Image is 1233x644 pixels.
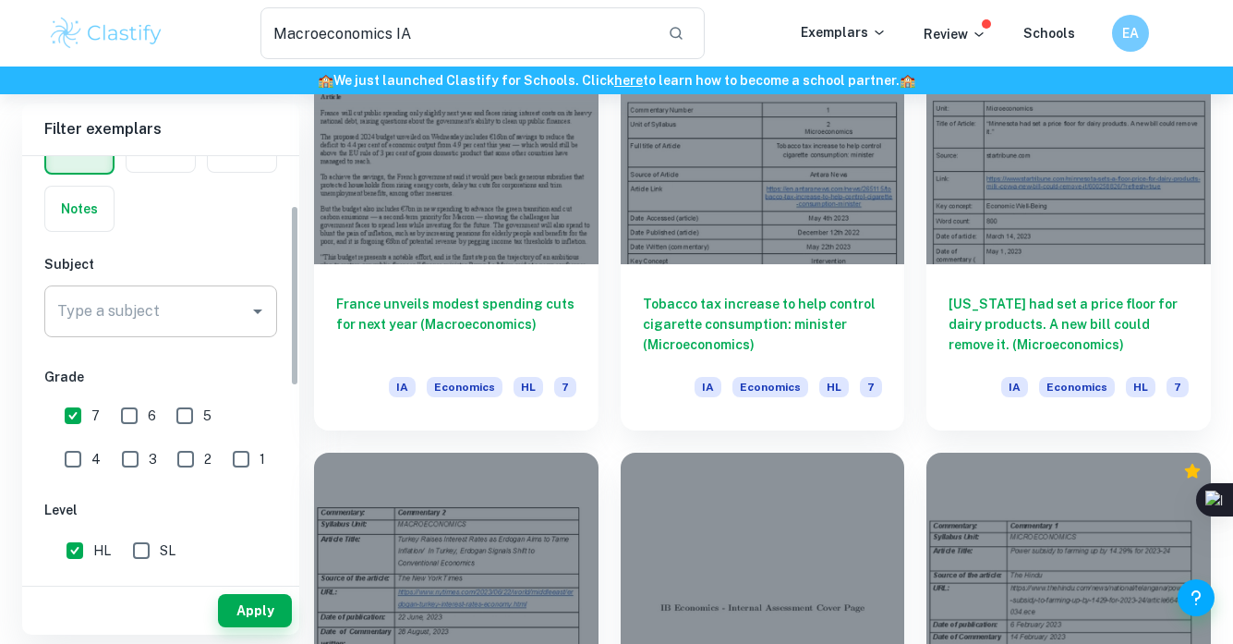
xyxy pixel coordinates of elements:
[1039,377,1115,397] span: Economics
[260,7,654,59] input: Search for any exemplars...
[900,73,915,88] span: 🏫
[1023,26,1075,41] a: Schools
[1167,377,1189,397] span: 7
[1126,377,1155,397] span: HL
[91,406,100,426] span: 7
[336,294,576,355] h6: France unveils modest spending cuts for next year (Macroeconomics)
[44,254,277,274] h6: Subject
[732,377,808,397] span: Economics
[1119,23,1141,43] h6: EA
[614,73,643,88] a: here
[204,449,212,469] span: 2
[389,377,416,397] span: IA
[160,541,175,561] span: SL
[949,294,1189,355] h6: [US_STATE] had set a price floor for dairy products. A new bill could remove it. (Microeconomics)
[318,73,333,88] span: 🏫
[218,594,292,627] button: Apply
[1112,15,1149,52] button: EA
[643,294,883,355] h6: Tobacco tax increase to help control cigarette consumption: minister (Microeconomics)
[203,406,212,426] span: 5
[801,22,887,43] p: Exemplars
[1183,462,1202,480] div: Premium
[93,541,111,561] span: HL
[260,449,265,469] span: 1
[314,51,598,431] a: France unveils modest spending cuts for next year (Macroeconomics)IAEconomicsHL7
[91,449,101,469] span: 4
[695,377,721,397] span: IA
[819,377,849,397] span: HL
[4,70,1229,91] h6: We just launched Clastify for Schools. Click to learn how to become a school partner.
[926,51,1211,431] a: [US_STATE] had set a price floor for dairy products. A new bill could remove it. (Microeconomics)...
[45,187,114,231] button: Notes
[44,367,277,387] h6: Grade
[1001,377,1028,397] span: IA
[860,377,882,397] span: 7
[148,406,156,426] span: 6
[149,449,157,469] span: 3
[22,103,299,155] h6: Filter exemplars
[554,377,576,397] span: 7
[245,298,271,324] button: Open
[44,500,277,520] h6: Level
[48,15,165,52] img: Clastify logo
[621,51,905,431] a: Tobacco tax increase to help control cigarette consumption: minister (Microeconomics)IAEconomicsHL7
[1178,579,1215,616] button: Help and Feedback
[514,377,543,397] span: HL
[924,24,986,44] p: Review
[427,377,502,397] span: Economics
